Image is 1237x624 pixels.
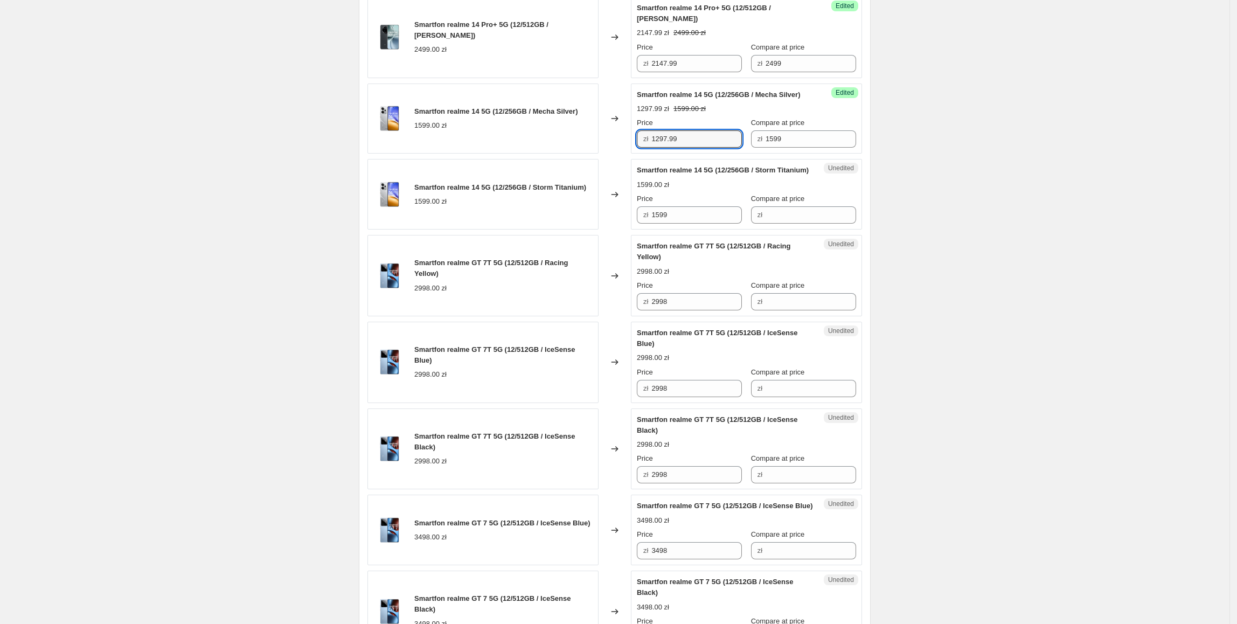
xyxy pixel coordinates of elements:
[637,43,653,51] span: Price
[828,413,854,422] span: Unedited
[637,352,669,363] div: 2998.00 zł
[828,327,854,335] span: Unedited
[643,135,648,143] span: zł
[836,2,854,10] span: Edited
[751,119,805,127] span: Compare at price
[673,103,706,114] strike: 1599.00 zł
[414,345,575,364] span: Smartfon realme GT 7T 5G (12/512GB / IceSense Blue)
[637,368,653,376] span: Price
[758,211,762,219] span: zł
[414,594,571,613] span: Smartfon realme GT 7 5G (12/512GB / IceSense Black)
[673,27,706,38] strike: 2499.00 zł
[637,266,669,277] div: 2998.00 zł
[414,532,447,543] div: 3498.00 zł
[637,530,653,538] span: Price
[836,88,854,97] span: Edited
[828,164,854,172] span: Unedited
[414,369,447,380] div: 2998.00 zł
[373,178,406,211] img: 20826_realme-14-5g-1_80x.png
[751,195,805,203] span: Compare at price
[414,196,447,207] div: 1599.00 zł
[751,454,805,462] span: Compare at price
[758,470,762,479] span: zł
[643,59,648,67] span: zł
[414,259,568,278] span: Smartfon realme GT 7T 5G (12/512GB / Racing Yellow)
[637,27,669,38] div: 2147.99 zł
[637,103,669,114] div: 1297.99 zł
[758,546,762,554] span: zł
[758,384,762,392] span: zł
[637,602,669,613] div: 3498.00 zł
[758,297,762,306] span: zł
[373,260,406,292] img: 21094_realme-GT-7T-IceSense-Blue-1_80x.png
[414,283,447,294] div: 2998.00 zł
[643,297,648,306] span: zł
[414,44,447,55] div: 2499.00 zł
[643,384,648,392] span: zł
[643,546,648,554] span: zł
[637,195,653,203] span: Price
[414,120,447,131] div: 1599.00 zł
[751,368,805,376] span: Compare at price
[414,107,578,115] span: Smartfon realme 14 5G (12/256GB / Mecha Silver)
[414,456,447,467] div: 2998.00 zł
[637,415,797,434] span: Smartfon realme GT 7T 5G (12/512GB / IceSense Black)
[373,346,406,378] img: 21094_realme-GT-7T-IceSense-Blue-1_80x.png
[414,519,590,527] span: Smartfon realme GT 7 5G (12/512GB / IceSense Blue)
[373,433,406,465] img: 21094_realme-GT-7T-IceSense-Blue-1_80x.png
[637,502,813,510] span: Smartfon realme GT 7 5G (12/512GB / IceSense Blue)
[637,119,653,127] span: Price
[828,500,854,508] span: Unedited
[637,439,669,450] div: 2998.00 zł
[758,59,762,67] span: zł
[751,43,805,51] span: Compare at price
[637,242,790,261] span: Smartfon realme GT 7T 5G (12/512GB / Racing Yellow)
[414,20,548,39] span: Smartfon realme 14 Pro+ 5G (12/512GB / [PERSON_NAME])
[637,578,793,597] span: Smartfon realme GT 7 5G (12/512GB / IceSense Black)
[643,211,648,219] span: zł
[414,183,586,191] span: Smartfon realme 14 5G (12/256GB / Storm Titanium)
[828,240,854,248] span: Unedited
[637,166,809,174] span: Smartfon realme 14 5G (12/256GB / Storm Titanium)
[373,514,406,546] img: 21180_realme_GT_7T_PDP_blue_top_and_bottom_25283_2529_80x.png
[643,470,648,479] span: zł
[637,179,669,190] div: 1599.00 zł
[637,454,653,462] span: Price
[637,4,771,23] span: Smartfon realme 14 Pro+ 5G (12/512GB / [PERSON_NAME])
[751,281,805,289] span: Compare at price
[828,576,854,584] span: Unedited
[758,135,762,143] span: zł
[373,102,406,135] img: 20826_realme-14-5g-1_80x.png
[637,281,653,289] span: Price
[637,329,797,348] span: Smartfon realme GT 7T 5G (12/512GB / IceSense Blue)
[751,530,805,538] span: Compare at price
[373,21,406,53] img: 20427_14_Pro_252B_5G_Gray_PDP_front-and-back_80x.png
[637,515,669,526] div: 3498.00 zł
[637,91,800,99] span: Smartfon realme 14 5G (12/256GB / Mecha Silver)
[414,432,575,451] span: Smartfon realme GT 7T 5G (12/512GB / IceSense Black)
